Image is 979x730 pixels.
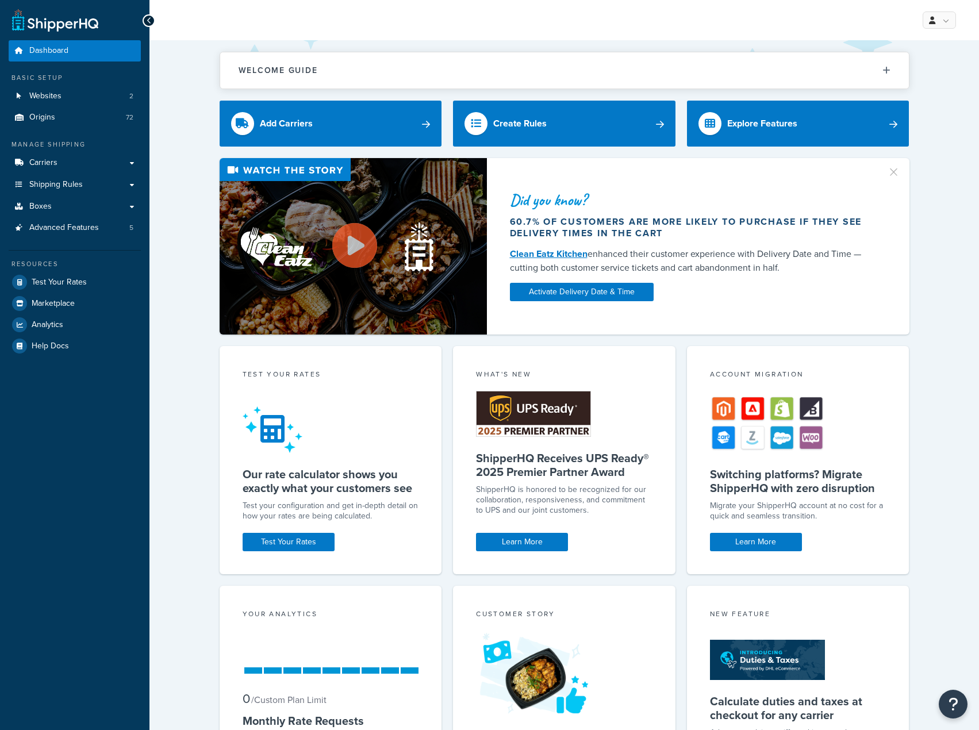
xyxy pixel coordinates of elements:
div: Create Rules [493,116,547,132]
a: Advanced Features5 [9,217,141,239]
div: Resources [9,259,141,269]
div: enhanced their customer experience with Delivery Date and Time — cutting both customer service ti... [510,247,873,275]
span: Test Your Rates [32,278,87,287]
a: Marketplace [9,293,141,314]
a: Dashboard [9,40,141,62]
li: Advanced Features [9,217,141,239]
li: Origins [9,107,141,128]
h5: ShipperHQ Receives UPS Ready® 2025 Premier Partner Award [476,451,652,479]
button: Open Resource Center [939,690,968,719]
span: Boxes [29,202,52,212]
img: Video thumbnail [220,158,487,335]
span: Shipping Rules [29,180,83,190]
a: Explore Features [687,101,909,147]
div: 60.7% of customers are more likely to purchase if they see delivery times in the cart [510,216,873,239]
a: Carriers [9,152,141,174]
span: Advanced Features [29,223,99,233]
button: Welcome Guide [220,52,909,89]
a: Learn More [710,533,802,551]
a: Create Rules [453,101,675,147]
a: Learn More [476,533,568,551]
h5: Our rate calculator shows you exactly what your customers see [243,467,419,495]
a: Test Your Rates [243,533,335,551]
a: Shipping Rules [9,174,141,195]
span: Marketplace [32,299,75,309]
a: Origins72 [9,107,141,128]
span: Origins [29,113,55,122]
div: What's New [476,369,652,382]
div: Test your rates [243,369,419,382]
h5: Calculate duties and taxes at checkout for any carrier [710,694,886,722]
div: Did you know? [510,192,873,208]
div: Migrate your ShipperHQ account at no cost for a quick and seamless transition. [710,501,886,521]
div: Test your configuration and get in-depth detail on how your rates are being calculated. [243,501,419,521]
span: 72 [126,113,133,122]
small: / Custom Plan Limit [251,693,327,706]
p: ShipperHQ is honored to be recognized for our collaboration, responsiveness, and commitment to UP... [476,485,652,516]
div: Basic Setup [9,73,141,83]
h5: Monthly Rate Requests [243,714,419,728]
span: Analytics [32,320,63,330]
a: Boxes [9,196,141,217]
span: 2 [129,91,133,101]
a: Help Docs [9,336,141,356]
div: Manage Shipping [9,140,141,149]
a: Analytics [9,314,141,335]
span: Carriers [29,158,57,168]
span: 5 [129,223,133,233]
div: New Feature [710,609,886,622]
span: Dashboard [29,46,68,56]
div: Account Migration [710,369,886,382]
a: Clean Eatz Kitchen [510,247,588,260]
div: Explore Features [727,116,797,132]
span: 0 [243,689,250,708]
li: Websites [9,86,141,107]
div: Add Carriers [260,116,313,132]
a: Activate Delivery Date & Time [510,283,654,301]
a: Websites2 [9,86,141,107]
span: Websites [29,91,62,101]
a: Add Carriers [220,101,442,147]
span: Help Docs [32,341,69,351]
h2: Welcome Guide [239,66,318,75]
h5: Switching platforms? Migrate ShipperHQ with zero disruption [710,467,886,495]
div: Your Analytics [243,609,419,622]
a: Test Your Rates [9,272,141,293]
div: Customer Story [476,609,652,622]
